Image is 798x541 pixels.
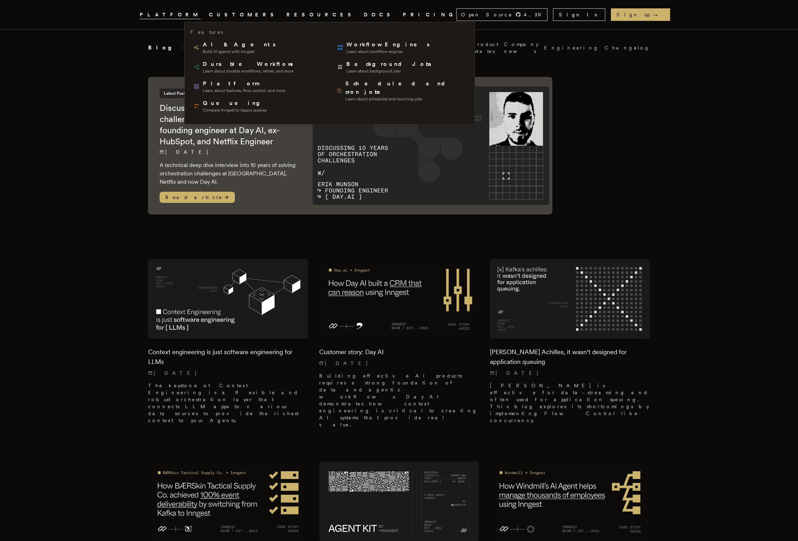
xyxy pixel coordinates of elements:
[544,44,599,51] a: Engineering
[461,11,513,18] span: Open Source
[490,369,650,376] p: [DATE]
[346,49,431,54] span: Learn about workflow engines
[319,347,479,357] h2: Customer story: Day AI
[190,28,223,36] h3: Features
[346,60,432,68] span: Background Jobs
[334,77,469,105] a: Scheduled and cron jobsLearn about scheduled and recurring jobs
[490,259,650,429] a: Featured image for Kafka's Achilles, it wasn't designed for application queuing blog post[PERSON_...
[190,96,325,116] a: QueueingCompare Inngest to legacy queues
[160,161,299,186] p: A technical deep dive interview into 10 years of solving orchestration challenges at [GEOGRAPHIC_...
[148,369,308,376] p: [DATE]
[345,79,466,96] span: Scheduled and cron jobs
[346,68,432,74] span: Learn about background jobs
[160,148,299,155] p: [DATE]
[319,360,479,367] p: [DATE]
[653,11,665,18] span: →
[203,40,277,49] span: AI & Agents
[148,259,308,339] img: Featured image for Context engineering is just software engineering for LLMs blog post
[203,79,285,88] span: Platform
[286,10,355,19] button: RESOURCES
[203,99,267,107] span: Queueing
[148,44,183,52] h2: Blog
[203,49,277,54] span: Build AI agents with Inngest
[470,41,498,55] a: Product updates
[611,8,670,21] a: Sign up
[148,382,308,424] p: The keystone of Context Engineering is a flexible and robust orchestration layer that connects LL...
[160,89,189,98] span: Latest Post
[203,60,294,68] span: Durable Workflows
[148,77,552,214] a: Latest PostDiscussing 10 years of orchestration challenges with [PERSON_NAME], founding engineer ...
[490,259,650,339] img: Featured image for Kafka's Achilles, it wasn't designed for application queuing blog post
[148,259,308,429] a: Featured image for Context engineering is just software engineering for LLMs blog postContext eng...
[313,86,549,205] img: Featured image for Discussing 10 years of orchestration challenges with Erik Munson, founding eng...
[190,57,325,77] a: Durable WorkflowsLearn about durable workflows, retries, and more
[364,10,394,19] a: DOCS
[490,382,650,424] p: [PERSON_NAME] is effective for data-streaming and often used for application queuing. This blog e...
[346,40,431,49] span: Workflow Engines
[490,347,650,367] h2: [PERSON_NAME] Achilles, it wasn't designed for application queuing
[403,10,456,19] a: PRICING
[553,8,605,21] a: Sign In
[524,11,546,18] span: 4.3 K
[605,44,650,51] a: Changelog
[334,38,469,57] a: Workflow EnginesLearn about workflow engines
[319,259,479,434] a: Featured image for Customer story: Day AI blog postCustomer story: Day AI[DATE] Building effectiv...
[148,347,308,367] h2: Context engineering is just software engineering for LLMs
[319,372,479,428] p: Building effective AI products requires a strong foundation of data and agentic workflows. Day AI...
[319,259,479,339] img: Featured image for Customer story: Day AI blog post
[190,77,325,96] a: PlatformLearn about features, flow control, and more
[203,88,285,93] span: Learn about features, flow control, and more
[203,107,267,113] span: Compare Inngest to legacy queues
[160,102,299,147] h2: Discussing 10 years of orchestration challenges with [PERSON_NAME], founding engineer at Day AI, ...
[160,192,235,203] span: Read article
[203,68,294,74] span: Learn about durable workflows, retries, and more
[345,96,466,102] span: Learn about scheduled and recurring jobs
[334,57,469,77] a: Background JobsLearn about background jobs
[140,10,201,19] button: PLATFORM
[190,38,325,57] a: AI & AgentsBuild AI agents with Inngest
[209,10,278,19] a: CUSTOMERS
[504,41,538,55] a: Company news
